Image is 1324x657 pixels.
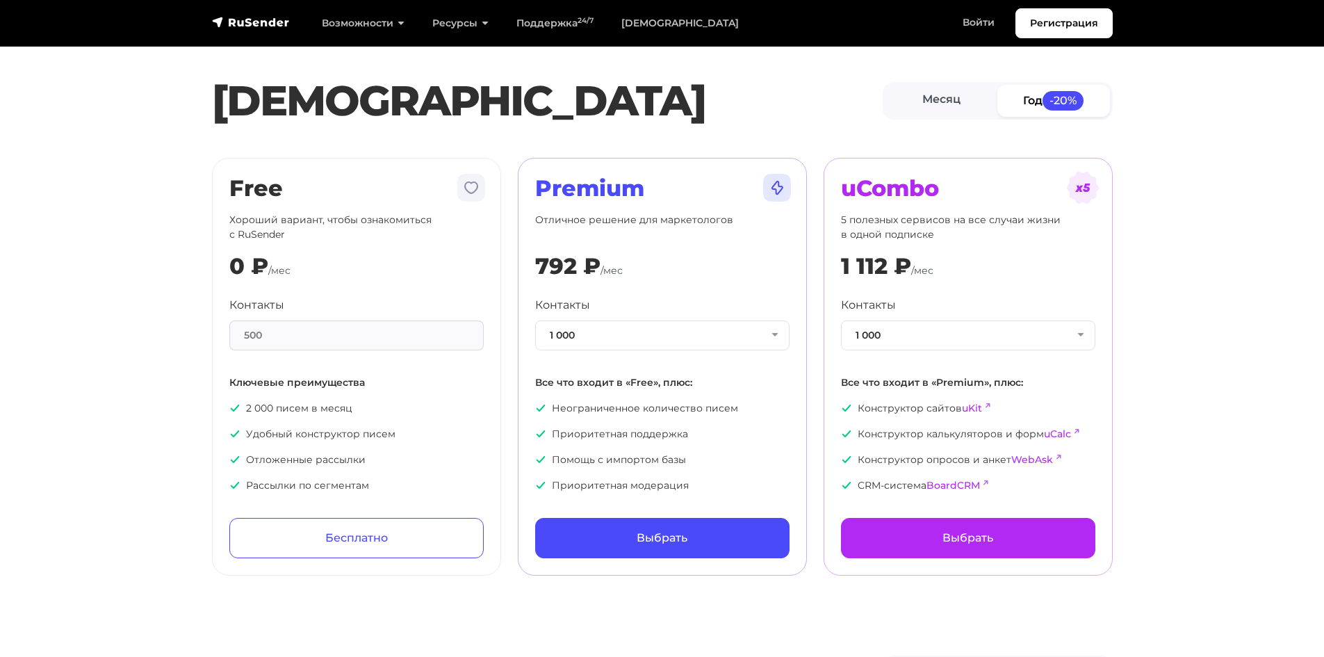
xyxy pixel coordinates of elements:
p: Конструктор опросов и анкет [841,453,1095,467]
img: icon-ok.svg [229,480,240,491]
p: CRM-система [841,478,1095,493]
img: RuSender [212,15,290,29]
span: /мес [911,264,933,277]
div: 0 ₽ [229,253,268,279]
img: icon-ok.svg [841,428,852,439]
a: WebAsk [1011,453,1053,466]
a: Возможности [308,9,418,38]
p: Конструктор сайтов [841,401,1095,416]
h2: Premium [535,175,790,202]
img: tarif-free.svg [455,171,488,204]
img: icon-ok.svg [535,454,546,465]
p: Отличное решение для маркетологов [535,213,790,242]
p: 2 000 писем в месяц [229,401,484,416]
p: Все что входит в «Free», плюс: [535,375,790,390]
p: Отложенные рассылки [229,453,484,467]
a: [DEMOGRAPHIC_DATA] [607,9,753,38]
a: Бесплатно [229,518,484,558]
a: Месяц [885,85,998,116]
button: 1 000 [841,321,1095,350]
label: Контакты [841,297,896,314]
span: -20% [1043,91,1084,110]
img: icon-ok.svg [535,403,546,414]
a: Регистрация [1015,8,1113,38]
img: icon-ok.svg [535,480,546,491]
sup: 24/7 [578,16,594,25]
img: tarif-premium.svg [760,171,794,204]
a: uKit [962,402,982,414]
p: Неограниченное количество писем [535,401,790,416]
img: icon-ok.svg [841,454,852,465]
img: icon-ok.svg [229,403,240,414]
p: Рассылки по сегментам [229,478,484,493]
h1: [DEMOGRAPHIC_DATA] [212,76,883,126]
h2: uCombo [841,175,1095,202]
p: Ключевые преимущества [229,375,484,390]
a: BoardCRM [926,479,980,492]
p: Конструктор калькуляторов и форм [841,427,1095,441]
a: Выбрать [535,518,790,558]
img: icon-ok.svg [229,428,240,439]
div: 1 112 ₽ [841,253,911,279]
img: icon-ok.svg [841,480,852,491]
img: tarif-ucombo.svg [1066,171,1100,204]
a: Войти [949,8,1008,37]
img: icon-ok.svg [535,428,546,439]
span: /мес [600,264,623,277]
p: Приоритетная модерация [535,478,790,493]
img: icon-ok.svg [841,403,852,414]
p: Хороший вариант, чтобы ознакомиться с RuSender [229,213,484,242]
label: Контакты [535,297,590,314]
img: icon-ok.svg [229,454,240,465]
p: Приоритетная поддержка [535,427,790,441]
a: uCalc [1044,428,1071,440]
div: 792 ₽ [535,253,600,279]
p: Все что входит в «Premium», плюс: [841,375,1095,390]
label: Контакты [229,297,284,314]
p: 5 полезных сервисов на все случаи жизни в одной подписке [841,213,1095,242]
button: 1 000 [535,321,790,350]
a: Выбрать [841,518,1095,558]
a: Год [997,85,1110,116]
span: /мес [268,264,291,277]
p: Помощь с импортом базы [535,453,790,467]
a: Ресурсы [418,9,502,38]
h2: Free [229,175,484,202]
a: Поддержка24/7 [502,9,607,38]
p: Удобный конструктор писем [229,427,484,441]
